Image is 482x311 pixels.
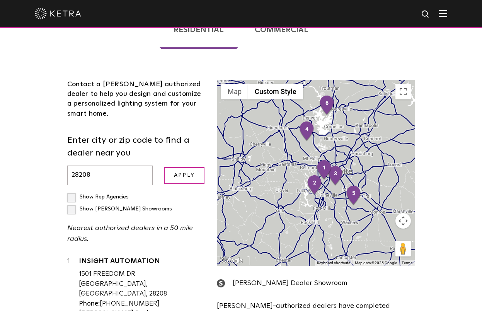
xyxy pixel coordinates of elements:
[67,134,206,160] label: Enter city or zip code to find a dealer near you
[395,213,411,229] button: Map camera controls
[439,10,447,17] img: Hamburger%20Nav.svg
[355,261,397,265] span: Map data ©2025 Google
[319,95,335,116] div: 6
[299,121,315,142] div: 4
[307,175,323,196] div: 2
[402,261,412,265] a: Terms (opens in new tab)
[79,299,206,309] div: [PHONE_NUMBER]
[248,84,303,99] button: Custom Style
[217,278,415,289] div: [PERSON_NAME] Dealer Showroom
[67,223,206,245] p: Nearest authorized dealers in a 50 mile radius.
[421,10,431,19] img: search icon
[395,84,411,99] button: Toggle fullscreen view
[67,206,172,212] label: Show [PERSON_NAME] Showrooms
[217,279,225,287] img: showroom_icon.png
[35,8,81,19] img: ketra-logo-2019-white
[240,11,323,49] a: Commercial
[79,258,206,267] a: INSIGHT AUTOMATION
[346,185,362,206] div: 5
[317,260,350,266] button: Keyboard shortcuts
[164,167,204,184] input: Apply
[67,166,153,185] input: Enter city or zip code
[159,11,238,49] a: Residential
[395,241,411,256] button: Drag Pegman onto the map to open Street View
[219,256,245,266] a: Open this area in Google Maps (opens a new window)
[67,194,129,200] label: Show Rep Agencies
[79,269,206,299] div: 1501 FREEDOM DR [GEOGRAPHIC_DATA], [GEOGRAPHIC_DATA], 28208
[219,256,245,266] img: Google
[67,80,206,119] div: Contact a [PERSON_NAME] authorized dealer to help you design and customize a personalized lightin...
[79,301,100,307] strong: Phone:
[221,84,248,99] button: Show street map
[327,166,344,186] div: 3
[316,160,332,181] div: 1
